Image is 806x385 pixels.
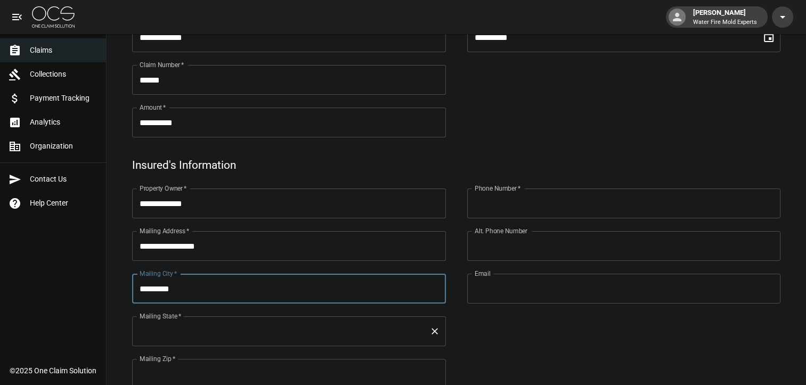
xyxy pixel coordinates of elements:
label: Amount [140,103,166,112]
div: [PERSON_NAME] [689,7,761,27]
p: Water Fire Mold Experts [693,18,757,27]
span: Help Center [30,198,97,209]
label: Alt. Phone Number [475,226,527,235]
span: Analytics [30,117,97,128]
label: Mailing Address [140,226,189,235]
span: Claims [30,45,97,56]
span: Collections [30,69,97,80]
label: Phone Number [475,184,520,193]
button: Choose date, selected date is Mar 13, 2025 [758,27,779,48]
label: Mailing City [140,269,177,278]
label: Mailing Zip [140,354,176,363]
span: Organization [30,141,97,152]
span: Payment Tracking [30,93,97,104]
img: ocs-logo-white-transparent.png [32,6,75,28]
span: Contact Us [30,174,97,185]
label: Claim Number [140,60,184,69]
label: Email [475,269,491,278]
div: © 2025 One Claim Solution [10,365,96,376]
label: Mailing State [140,312,181,321]
button: open drawer [6,6,28,28]
button: Clear [427,324,442,339]
label: Property Owner [140,184,187,193]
